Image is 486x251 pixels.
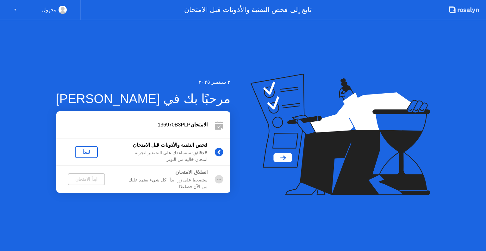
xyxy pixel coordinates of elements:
[175,169,207,175] b: انطلاق الامتحان
[75,146,98,158] button: لنبدأ
[56,121,208,129] div: 136970B3PLP
[190,122,208,127] b: الامتحان
[133,142,208,148] b: فحص التقنية والأذونات قبل الامتحان
[42,6,57,14] div: مجهول
[56,89,230,108] div: مرحبًا بك في [PERSON_NAME]
[70,177,103,182] div: ابدأ الامتحان
[78,150,95,155] div: لنبدأ
[68,173,105,185] button: ابدأ الامتحان
[116,150,208,163] div: : سنساعدك على التحضير لتجربة امتحان خالية من التوتر
[116,177,208,190] div: ستضغط على زر 'ابدأ'! كل شيء يعتمد عليك من الآن فصاعدًا
[14,6,17,14] div: ▼
[56,78,230,86] div: ٣ سبتمبر ٢٠٢٥
[193,150,207,155] b: 5 دقائق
